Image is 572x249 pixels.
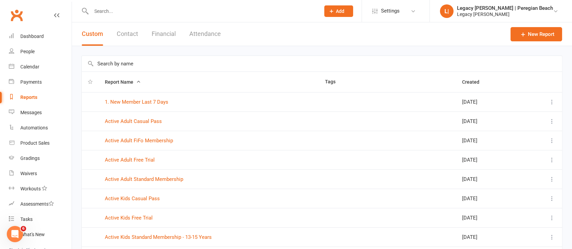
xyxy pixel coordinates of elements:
[9,59,72,75] a: Calendar
[189,22,221,46] button: Attendance
[9,44,72,59] a: People
[319,72,456,92] th: Tags
[105,78,141,86] button: Report Name
[9,90,72,105] a: Reports
[381,3,400,19] span: Settings
[456,208,525,227] td: [DATE]
[456,131,525,150] td: [DATE]
[9,136,72,151] a: Product Sales
[8,7,25,24] a: Clubworx
[105,195,160,202] a: Active Kids Casual Pass
[117,22,138,46] button: Contact
[456,169,525,189] td: [DATE]
[324,5,353,17] button: Add
[20,186,41,191] div: Workouts
[20,140,50,146] div: Product Sales
[20,79,42,85] div: Payments
[82,22,103,46] button: Custom
[457,5,553,11] div: Legacy [PERSON_NAME] | Peregian Beach
[82,56,562,71] input: Search by name
[456,227,525,247] td: [DATE]
[9,120,72,136] a: Automations
[20,49,35,54] div: People
[20,216,33,222] div: Tasks
[440,4,454,18] div: L|
[456,92,525,111] td: [DATE]
[9,29,72,44] a: Dashboard
[462,78,487,86] button: Created
[336,8,345,14] span: Add
[105,215,153,221] a: Active Kids Free Trial
[9,196,72,212] a: Assessments
[511,27,562,41] a: New Report
[9,227,72,242] a: What's New
[105,138,173,144] a: Active Adult FiFo Membership
[105,99,168,105] a: 1. New Member Last 7 Days
[20,64,39,69] div: Calendar
[105,157,155,163] a: Active Adult Free Trial
[20,110,42,115] div: Messages
[20,171,37,176] div: Waivers
[9,151,72,166] a: Gradings
[89,6,316,16] input: Search...
[20,125,48,130] div: Automations
[456,111,525,131] td: [DATE]
[456,189,525,208] td: [DATE]
[105,79,141,85] span: Report Name
[456,150,525,169] td: [DATE]
[462,79,487,85] span: Created
[20,201,54,207] div: Assessments
[457,11,553,17] div: Legacy [PERSON_NAME]
[9,181,72,196] a: Workouts
[20,155,40,161] div: Gradings
[20,34,44,39] div: Dashboard
[9,166,72,181] a: Waivers
[9,212,72,227] a: Tasks
[105,118,162,124] a: Active Adult Casual Pass
[20,95,37,100] div: Reports
[105,176,183,182] a: Active Adult Standard Membership
[9,105,72,120] a: Messages
[152,22,176,46] button: Financial
[21,226,26,231] span: 6
[9,75,72,90] a: Payments
[105,234,212,240] a: Active Kids Standard Membership - 13-15 Years
[20,232,45,237] div: What's New
[7,226,23,242] iframe: Intercom live chat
